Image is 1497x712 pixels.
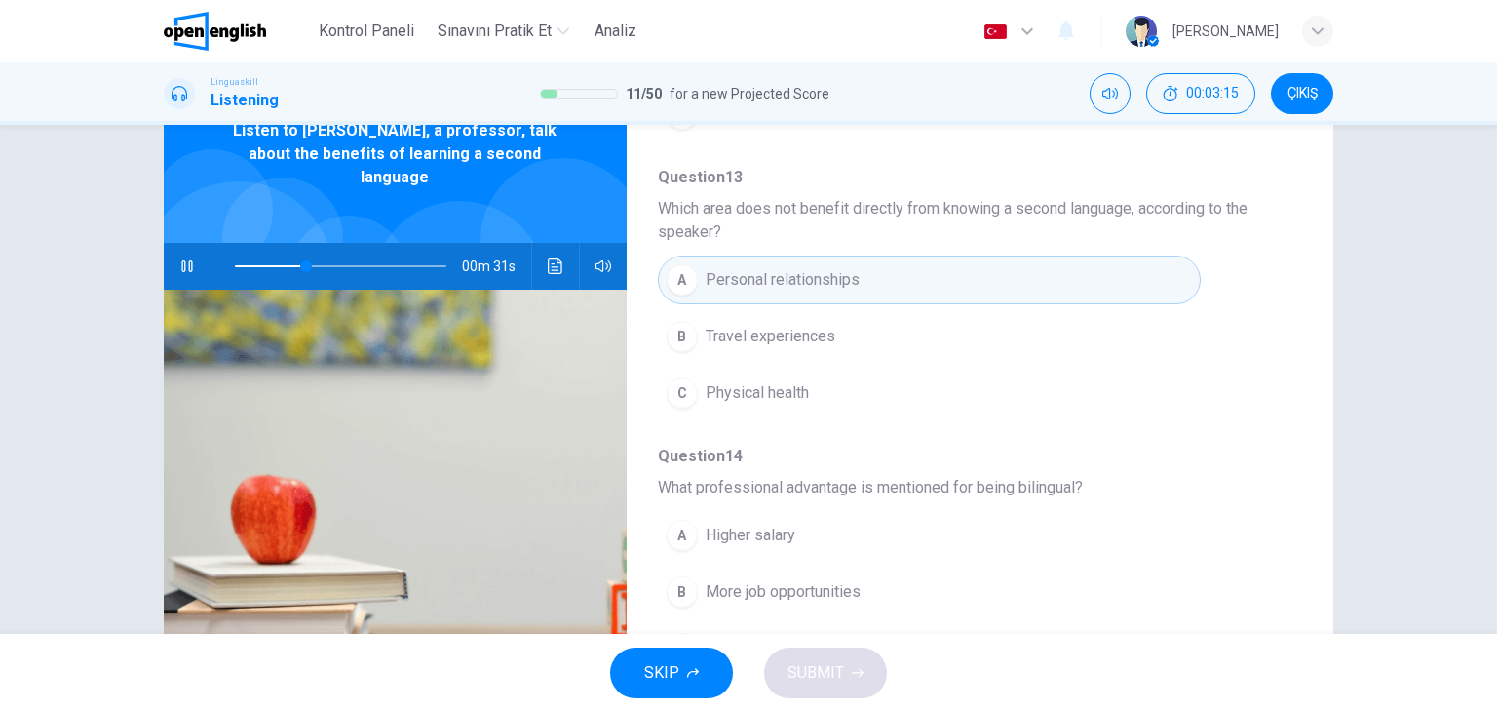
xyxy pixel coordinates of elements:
div: Hide [1146,73,1255,114]
button: AHigher salary [658,511,1201,560]
span: Which area does not benefit directly from knowing a second language, according to the speaker? [658,197,1271,244]
span: Listen to [PERSON_NAME], a professor, talk about the benefits of learning a second language [227,119,563,189]
button: BTravel experiences [658,312,1201,361]
span: Sınavını Pratik Et [438,20,552,43]
img: tr [983,24,1008,39]
button: Ses transkripsiyonunu görmek için tıklayın [540,243,571,290]
div: A [667,520,698,551]
img: OpenEnglish logo [164,12,266,51]
span: Travel experiences [706,325,835,348]
button: BMore job opportunities [658,568,1201,616]
button: 00:03:15 [1146,73,1255,114]
button: CPhysical health [658,369,1201,417]
div: A [667,264,698,296]
img: Profile picture [1126,16,1157,47]
span: Kontrol Paneli [319,20,414,43]
span: 11 / 50 [626,82,662,105]
span: Personal relationships [706,268,860,292]
h1: Listening [211,89,279,112]
div: B [667,576,698,608]
button: CShorter working hours [658,624,1201,673]
div: [PERSON_NAME] [1172,20,1279,43]
button: SKIP [610,648,733,698]
span: Physical health [706,381,809,405]
a: OpenEnglish logo [164,12,311,51]
button: APersonal relationships [658,256,1201,304]
span: ÇIKIŞ [1287,86,1318,101]
span: Analiz [595,20,636,43]
span: 00m 31s [462,243,531,290]
button: ÇIKIŞ [1271,73,1333,114]
div: B [667,321,698,352]
div: Mute [1090,73,1131,114]
span: 00:03:15 [1186,86,1239,101]
button: Sınavını Pratik Et [430,14,577,49]
div: C [667,633,698,664]
span: for a new Projected Score [670,82,829,105]
button: Kontrol Paneli [311,14,422,49]
span: Question 13 [658,166,1271,189]
span: What professional advantage is mentioned for being bilingual? [658,476,1271,499]
span: SKIP [644,659,679,687]
div: C [667,377,698,409]
span: Question 14 [658,445,1271,468]
button: Analiz [585,14,647,49]
span: Linguaskill [211,75,258,89]
span: More job opportunities [706,580,861,604]
span: Higher salary [706,524,795,547]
